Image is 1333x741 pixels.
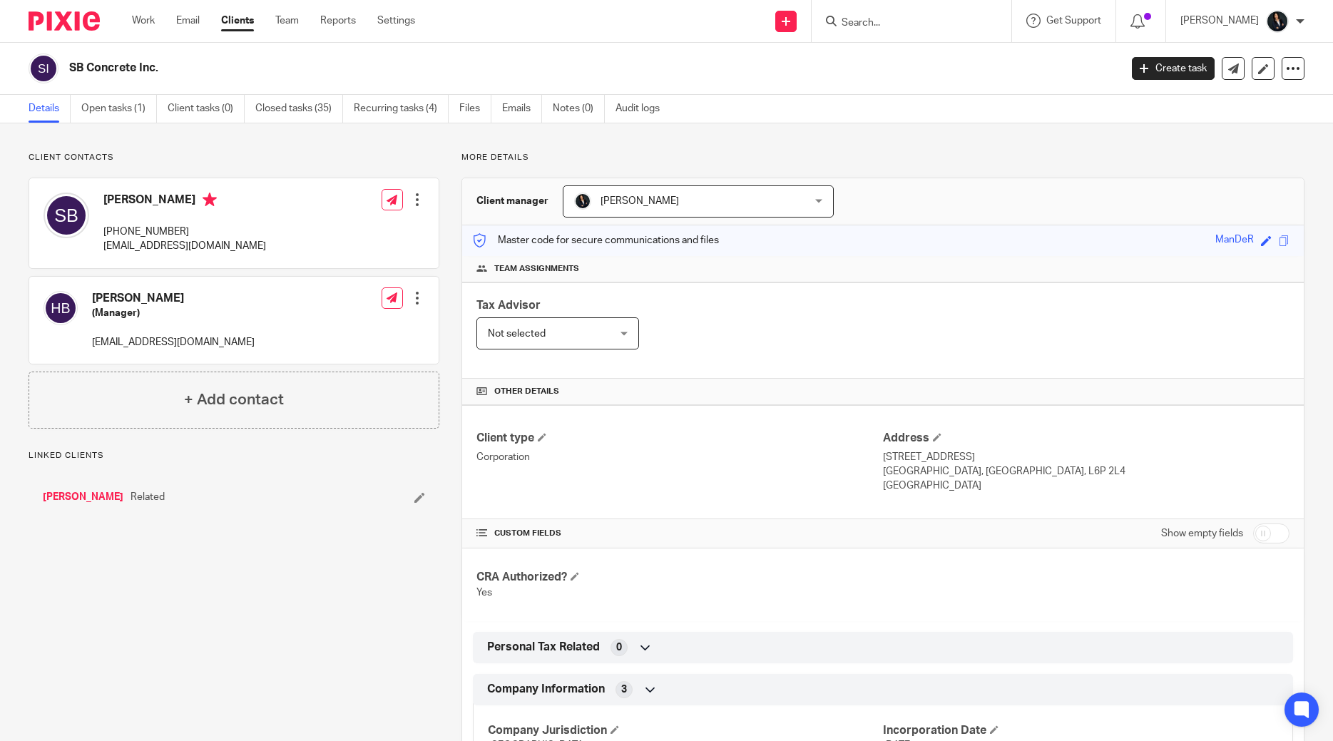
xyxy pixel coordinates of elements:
p: [GEOGRAPHIC_DATA] [883,479,1289,493]
input: Search [840,17,969,30]
p: Master code for secure communications and files [473,233,719,247]
h4: Company Jurisdiction [488,723,883,738]
label: Show empty fields [1161,526,1243,541]
h5: (Manager) [92,306,255,320]
span: 0 [616,640,622,655]
img: HardeepM.png [1266,10,1289,33]
a: Team [275,14,299,28]
span: Other details [494,386,559,397]
a: Recurring tasks (4) [354,95,449,123]
span: [PERSON_NAME] [601,196,679,206]
h4: Incorporation Date [883,723,1278,738]
span: Not selected [488,329,546,339]
h2: SB Concrete Inc. [69,61,902,76]
h4: CRA Authorized? [476,570,883,585]
h4: Address [883,431,1289,446]
span: Related [131,490,165,504]
span: Yes [476,588,492,598]
p: [EMAIL_ADDRESS][DOMAIN_NAME] [92,335,255,349]
a: Work [132,14,155,28]
span: Get Support [1046,16,1101,26]
a: Email [176,14,200,28]
h4: Client type [476,431,883,446]
img: HardeepM.png [574,193,591,210]
a: Details [29,95,71,123]
img: svg%3E [44,193,89,238]
a: [PERSON_NAME] [43,490,123,504]
p: Client contacts [29,152,439,163]
a: Clients [221,14,254,28]
p: Linked clients [29,450,439,461]
span: Team assignments [494,263,579,275]
img: svg%3E [44,291,78,325]
p: [STREET_ADDRESS] [883,450,1289,464]
a: Reports [320,14,356,28]
a: Audit logs [616,95,670,123]
a: Client tasks (0) [168,95,245,123]
i: Primary [203,193,217,207]
a: Create task [1132,57,1215,80]
h4: [PERSON_NAME] [103,193,266,210]
span: Personal Tax Related [487,640,600,655]
a: Files [459,95,491,123]
a: Notes (0) [553,95,605,123]
span: 3 [621,683,627,697]
h4: CUSTOM FIELDS [476,528,883,539]
p: [GEOGRAPHIC_DATA], [GEOGRAPHIC_DATA], L6P 2L4 [883,464,1289,479]
img: Pixie [29,11,100,31]
a: Settings [377,14,415,28]
p: [EMAIL_ADDRESS][DOMAIN_NAME] [103,239,266,253]
p: Corporation [476,450,883,464]
span: Company Information [487,682,605,697]
a: Closed tasks (35) [255,95,343,123]
p: More details [461,152,1304,163]
h4: [PERSON_NAME] [92,291,255,306]
span: Tax Advisor [476,300,541,311]
p: [PHONE_NUMBER] [103,225,266,239]
a: Emails [502,95,542,123]
h3: Client manager [476,194,548,208]
div: ManDeR [1215,232,1254,249]
p: [PERSON_NAME] [1180,14,1259,28]
img: svg%3E [29,53,58,83]
a: Open tasks (1) [81,95,157,123]
h4: + Add contact [184,389,284,411]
